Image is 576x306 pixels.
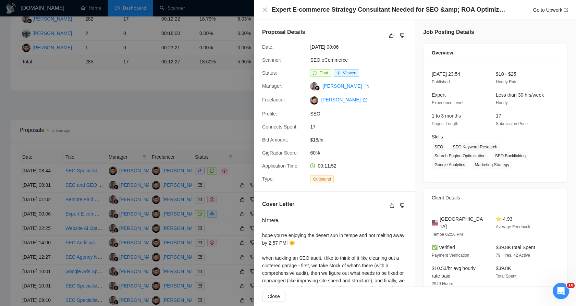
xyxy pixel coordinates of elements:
[432,245,455,250] span: ✅ Verified
[272,5,508,14] h4: Expert E-commerce Strategy Consultant Needed for SEO &amp; ROA Optimization
[262,83,282,89] span: Manager:
[440,215,485,230] span: [GEOGRAPHIC_DATA]
[310,123,413,131] span: 17
[319,71,328,75] span: Chat
[450,143,500,151] span: SEO Keyword Research
[310,175,334,183] span: Outbound
[388,201,396,210] button: like
[432,266,476,279] span: $10.53/hr avg hourly rate paid
[310,110,413,118] span: SEO
[496,92,544,98] span: Less than 30 hrs/week
[318,163,336,169] span: 00:11:52
[400,33,405,38] span: dislike
[322,83,369,89] a: [PERSON_NAME] export
[315,86,320,90] img: gigradar-bm.png
[496,121,528,126] span: Submission Price
[336,71,341,75] span: eye
[262,176,274,182] span: Type:
[262,97,286,102] span: Freelancer:
[496,253,530,258] span: 79 Hires, 42 Active
[390,203,394,208] span: like
[567,283,575,288] span: 10
[496,113,501,119] span: 17
[432,100,463,105] span: Experience Level
[423,28,474,36] h5: Job Posting Details
[262,111,277,117] span: Profile:
[262,150,298,156] span: GigRadar Score:
[262,28,305,36] h5: Proposal Details
[262,200,294,208] h5: Cover Letter
[310,136,413,144] span: $18/hr
[496,100,508,105] span: Hourly
[432,79,450,84] span: Published
[432,121,458,126] span: Project Length
[553,283,569,299] iframe: Intercom live chat
[310,149,413,157] span: 60%
[400,203,405,208] span: dislike
[432,232,463,237] span: Tempe 02:56 PM
[262,57,281,63] span: Scanner:
[432,281,453,286] span: 2949 Hours
[472,161,512,169] span: Marketing Strategy
[432,113,461,119] span: 1 to 3 months
[387,32,395,40] button: like
[262,7,268,12] span: close
[310,43,413,51] span: [DATE] 00:06
[496,266,511,271] span: $39.8K
[432,219,438,227] img: 🇺🇸
[496,216,512,222] span: ⭐ 4.93
[398,201,406,210] button: dislike
[310,163,315,168] span: clock-circle
[432,71,460,77] span: [DATE] 23:54
[321,97,367,102] a: [PERSON_NAME] export
[262,291,285,302] button: Close
[564,8,568,12] span: export
[262,44,273,50] span: Date:
[432,253,469,258] span: Payment Verification
[432,49,453,57] span: Overview
[533,7,568,13] a: Go to Upworkexport
[432,143,446,151] span: SEO
[432,134,443,139] span: Skills
[496,274,516,279] span: Total Spent
[389,33,394,38] span: like
[496,79,517,84] span: Hourly Rate
[492,152,528,160] span: SEO Backlinking
[262,137,288,143] span: Bid Amount:
[268,293,280,300] span: Close
[496,224,530,229] span: Average Feedback
[343,71,356,75] span: Viewed
[262,124,298,130] span: Connects Spent:
[496,71,516,77] span: $10 - $25
[365,84,369,88] span: export
[262,70,277,76] span: Status:
[432,92,445,98] span: Expert
[310,57,348,63] a: SEO eCommerce
[262,7,268,13] button: Close
[432,161,468,169] span: Google Analytics
[313,71,317,75] span: message
[496,245,535,250] span: $39.8K Total Spent
[262,163,299,169] span: Application Time:
[363,98,367,102] span: export
[310,96,318,105] img: c1J0b20xq_WUghEqO4suMbKc0dfcqAt_b7k9Xd0ob5NYRy--dDN9_rPZh5WT_5wJ1T
[432,152,488,160] span: Search Engine Optimization
[398,32,406,40] button: dislike
[432,188,559,207] div: Client Details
